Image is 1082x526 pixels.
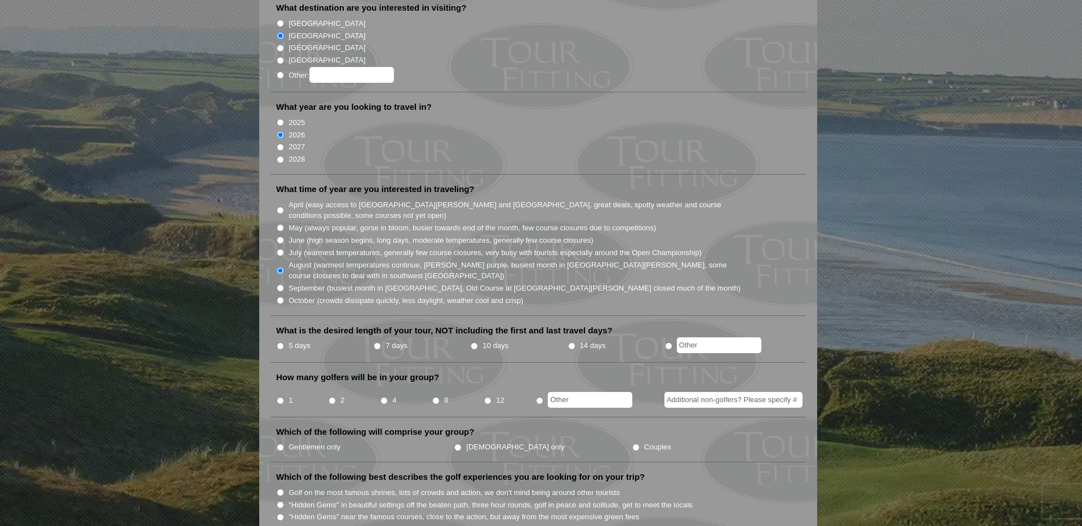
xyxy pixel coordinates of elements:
label: Other: [289,67,393,83]
label: [DEMOGRAPHIC_DATA] only [467,442,565,453]
label: May (always popular, gorse in bloom, busier towards end of the month, few course closures due to ... [289,222,656,234]
input: Other: [309,67,394,83]
label: April (easy access to [GEOGRAPHIC_DATA][PERSON_NAME] and [GEOGRAPHIC_DATA], great deals, spotty w... [289,199,742,221]
label: 7 days [385,340,407,351]
label: What time of year are you interested in traveling? [276,184,475,195]
label: Couples [644,442,671,453]
label: August (warmest temperatures continue, [PERSON_NAME] purple, busiest month in [GEOGRAPHIC_DATA][P... [289,260,742,282]
label: July (warmest temperatures, generally few course closures, very busy with tourists especially aro... [289,247,702,258]
label: Which of the following will comprise your group? [276,426,475,438]
label: Which of the following best describes the golf experiences you are looking for on your trip? [276,471,645,483]
label: [GEOGRAPHIC_DATA] [289,42,365,54]
label: Golf on the most famous shrines, lots of crowds and action, we don't mind being around other tour... [289,487,620,498]
label: June (high season begins, long days, moderate temperatures, generally few course closures) [289,235,593,246]
input: Other [548,392,632,408]
label: 10 days [483,340,509,351]
label: 2028 [289,154,305,165]
label: 12 [496,395,504,406]
input: Other [677,337,761,353]
label: "Hidden Gems" near the famous courses, close to the action, but away from the most expensive gree... [289,511,639,523]
label: 2 [340,395,344,406]
label: 2027 [289,141,305,153]
label: 14 days [580,340,606,351]
label: [GEOGRAPHIC_DATA] [289,55,365,66]
label: [GEOGRAPHIC_DATA] [289,18,365,29]
label: How many golfers will be in your group? [276,372,439,383]
label: What is the desired length of your tour, NOT including the first and last travel days? [276,325,613,336]
label: "Hidden Gems" in beautiful settings off the beaten path, three hour rounds, golf in peace and sol... [289,500,693,511]
label: 1 [289,395,292,406]
label: 5 days [289,340,311,351]
label: 2025 [289,117,305,128]
label: [GEOGRAPHIC_DATA] [289,30,365,42]
label: What year are you looking to travel in? [276,101,432,113]
label: 2026 [289,130,305,141]
label: What destination are you interested in visiting? [276,2,467,14]
label: September (busiest month in [GEOGRAPHIC_DATA], Old Course at [GEOGRAPHIC_DATA][PERSON_NAME] close... [289,283,740,294]
label: 8 [444,395,448,406]
label: October (crowds dissipate quickly, less daylight, weather cool and crisp) [289,295,524,306]
label: Gentlemen only [289,442,340,453]
label: 4 [392,395,396,406]
input: Additional non-golfers? Please specify # [664,392,802,408]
